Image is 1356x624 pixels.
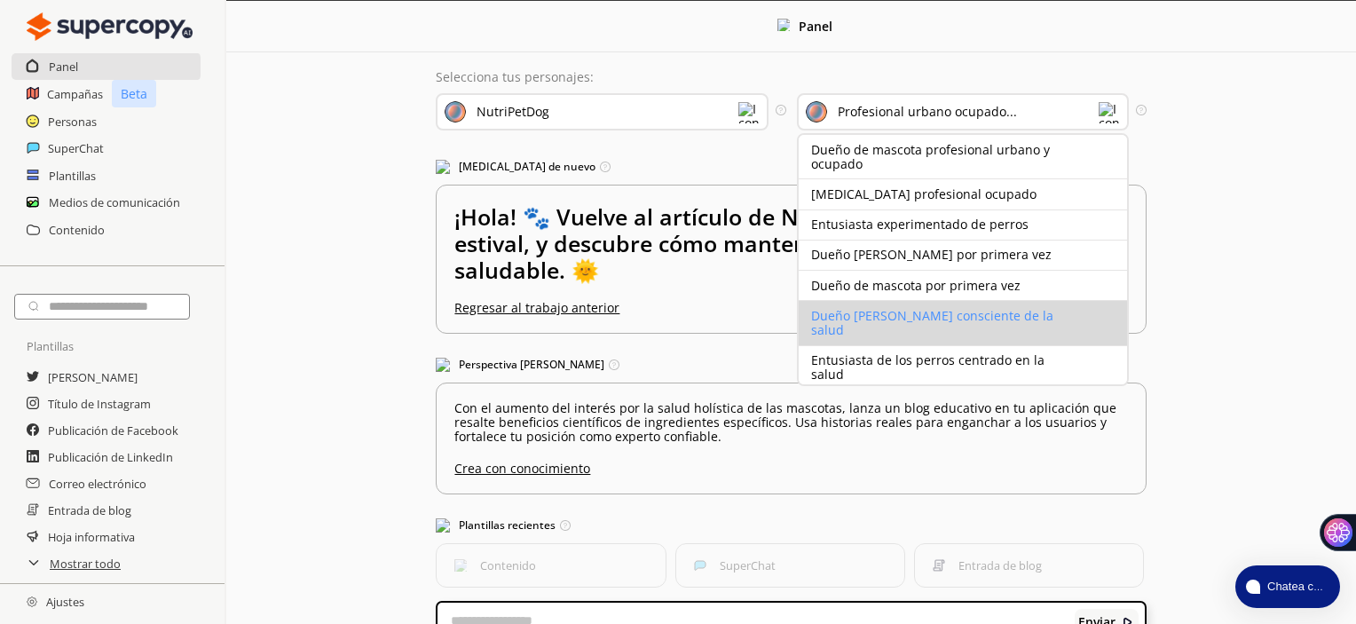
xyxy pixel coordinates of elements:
font: Ajustes [46,594,84,610]
font: SuperChat [720,557,776,573]
a: Contenido [49,217,105,243]
a: Entrada de blog [48,497,131,524]
img: Plantillas populares [436,518,450,533]
font: Panel [799,18,832,35]
font: Dueño de mascota profesional urbano y ocupado [811,141,1050,172]
a: Correo electrónico [49,470,146,497]
font: Regresar al trabajo anterior [454,299,619,316]
font: Medios de comunicación [49,194,180,210]
img: Cerca [27,9,193,44]
font: Selecciona tus personajes: [436,68,594,85]
a: Panel [49,53,78,80]
button: SuperChatSuperChat [675,543,905,588]
img: SuperChat [694,559,706,572]
img: Cerca [777,19,790,31]
font: Dueño de mascota por primera vez [811,277,1021,294]
img: Entrada de blog [933,559,945,572]
font: [MEDICAL_DATA] profesional ocupado [811,186,1037,202]
button: lanzador de atlas [1235,565,1340,608]
font: Profesional urbano ocupado... [838,103,1017,120]
font: Mostrar todo [50,556,121,572]
font: Publicación de LinkedIn [48,449,173,465]
img: Cerca [27,596,37,607]
font: SuperChat [48,140,104,156]
font: Dueño [PERSON_NAME] consciente de la salud [811,307,1053,338]
a: Publicación de Facebook [48,417,178,444]
img: Icono de información sobre herramientas [1136,105,1146,115]
a: [PERSON_NAME] [48,364,138,391]
img: Icono desplegable [738,102,760,123]
img: Icono de audiencia [806,101,827,122]
a: Medios de comunicación [49,189,180,216]
font: Publicación de Facebook [48,423,178,438]
font: Beta [121,85,147,102]
font: Con el aumento del interés por la salud holística de las mascotas, lanza un blog educativo en tu ... [454,399,1116,445]
font: [PERSON_NAME] [48,369,138,385]
a: Hoja informativa [48,524,135,550]
img: Icono de marca [445,101,466,122]
a: Campañas [47,81,103,107]
img: Icono de información sobre herramientas [776,105,785,115]
font: Personas [48,114,97,130]
font: Plantillas [27,338,74,354]
img: Perspectiva del mercado [436,358,450,372]
font: Entrada de blog [48,502,131,518]
a: Publicación de LinkedIn [48,444,173,470]
font: Hoja informativa [48,529,135,545]
a: SuperChat [48,135,104,162]
font: Contenido [480,557,536,573]
img: Contenido [454,559,467,572]
font: Panel [49,59,78,75]
img: Icono de información sobre herramientas [560,520,571,531]
font: Entusiasta de los perros centrado en la salud [811,351,1045,383]
font: Crea con conocimiento [454,460,590,477]
font: Campañas [47,86,103,102]
img: Icono de información sobre herramientas [609,359,619,370]
font: Plantillas recientes [459,517,556,533]
font: [MEDICAL_DATA] de nuevo [459,159,595,174]
button: Entrada de blogEntrada de blog [914,543,1144,588]
font: Correo electrónico [49,476,146,492]
font: NutriPetDog [477,103,549,120]
a: Personas [48,108,97,135]
img: Icono de información sobre herramientas [600,162,611,172]
img: Saltar de nuevo [436,160,450,174]
a: Plantillas [49,162,96,189]
a: Mostrar todo [50,550,121,577]
a: Título de Instagram [48,391,151,417]
font: Título de Instagram [48,396,151,412]
button: ContenidoContenido [436,543,666,588]
font: Dueño [PERSON_NAME] por primera vez [811,246,1052,263]
font: Plantillas [49,168,96,184]
img: Icono desplegable [1099,102,1120,123]
font: Entrada de blog [958,557,1042,573]
font: ¡Hola! 🐾 Vuelve al artículo de NutriPetDog sobre el cuidado estival, y descubre cómo mantener a t... [454,201,1098,285]
font: Contenido [49,222,105,238]
font: Entusiasta experimentado de perros [811,216,1029,233]
font: Perspectiva [PERSON_NAME] [459,357,604,372]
